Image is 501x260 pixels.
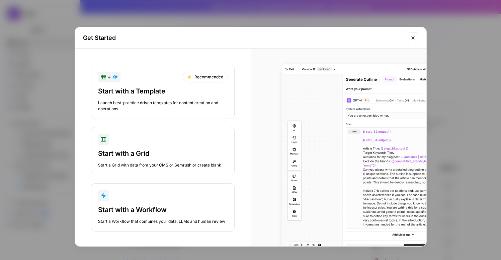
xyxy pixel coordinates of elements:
div: + [101,73,118,81]
div: Start a Workflow that combines your data, LLMs and human review [98,218,228,224]
button: +RecommendedStart with a TemplateLaunch best-practice driven templates for content creation and o... [91,65,235,119]
div: Start a Grid with data from your CMS or Semrush or create blank [98,162,228,168]
div: Start with a Grid [98,149,228,158]
div: Start with a Template [98,86,228,96]
button: Close modal [408,32,418,43]
div: Recommended [183,72,228,82]
button: Start with a WorkflowStart a Workflow that combines your data, LLMs and human review [91,183,235,232]
h2: Get Started [83,33,404,43]
div: Start with a Workflow [98,205,228,214]
button: Start with a GridStart a Grid with data from your CMS or Semrush or create blank [91,127,235,175]
div: Launch best-practice driven templates for content creation and operations [98,100,228,112]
